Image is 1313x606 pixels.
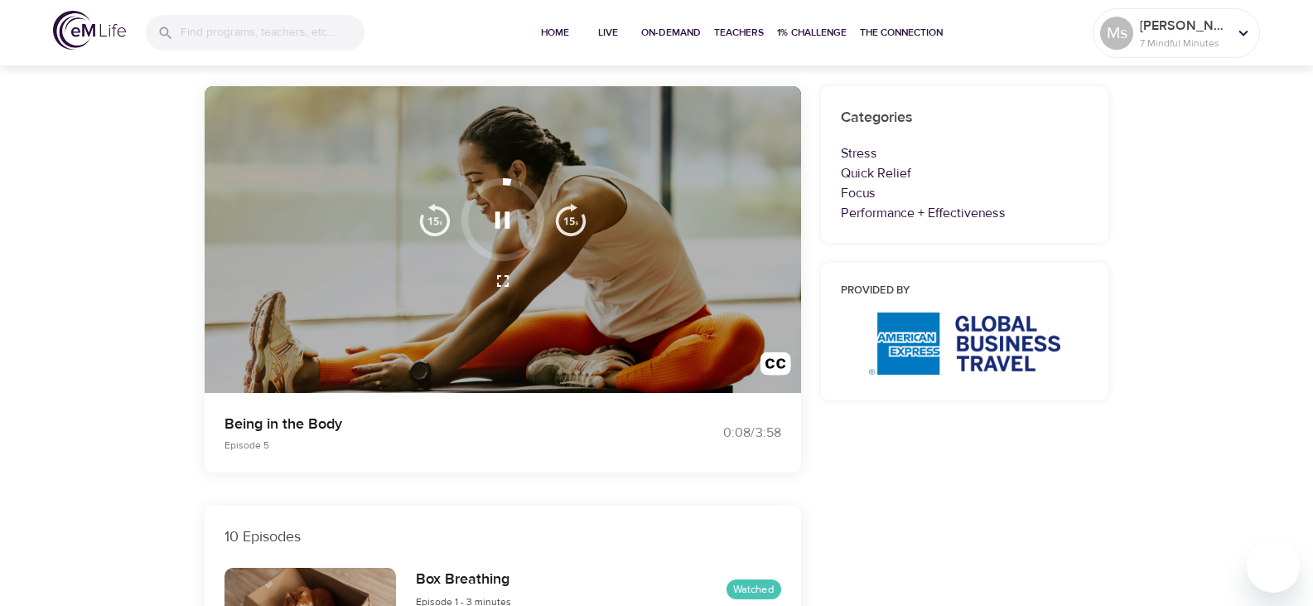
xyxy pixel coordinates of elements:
img: 15s_next.svg [554,203,587,236]
h6: Categories [841,106,1089,130]
p: Performance + Effectiveness [841,203,1089,223]
img: 15s_prev.svg [418,203,451,236]
span: The Connection [860,24,943,41]
span: 1% Challenge [777,24,847,41]
span: Live [588,24,628,41]
span: Teachers [714,24,764,41]
span: On-Demand [641,24,701,41]
input: Find programs, teachers, etc... [181,15,364,51]
span: Watched [726,582,781,598]
p: [PERSON_NAME] ceu [PERSON_NAME] [1140,16,1228,36]
img: logo [53,11,126,50]
iframe: Button to launch messaging window [1247,540,1300,593]
p: Focus [841,183,1089,203]
h6: Provided by [841,283,1089,300]
p: Being in the Body [224,413,637,435]
p: Stress [841,143,1089,163]
span: Home [535,24,575,41]
p: Episode 5 [224,438,637,453]
button: Transcript/Closed Captions (c) [751,342,801,393]
h6: Box Breathing [416,568,511,592]
p: 10 Episodes [224,526,781,548]
div: 0:08 / 3:58 [657,424,781,443]
img: open_caption.svg [760,352,791,383]
img: AmEx%20GBT%20logo.png [869,313,1060,375]
div: Ms [1100,17,1133,50]
p: Quick Relief [841,163,1089,183]
p: 7 Mindful Minutes [1140,36,1228,51]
